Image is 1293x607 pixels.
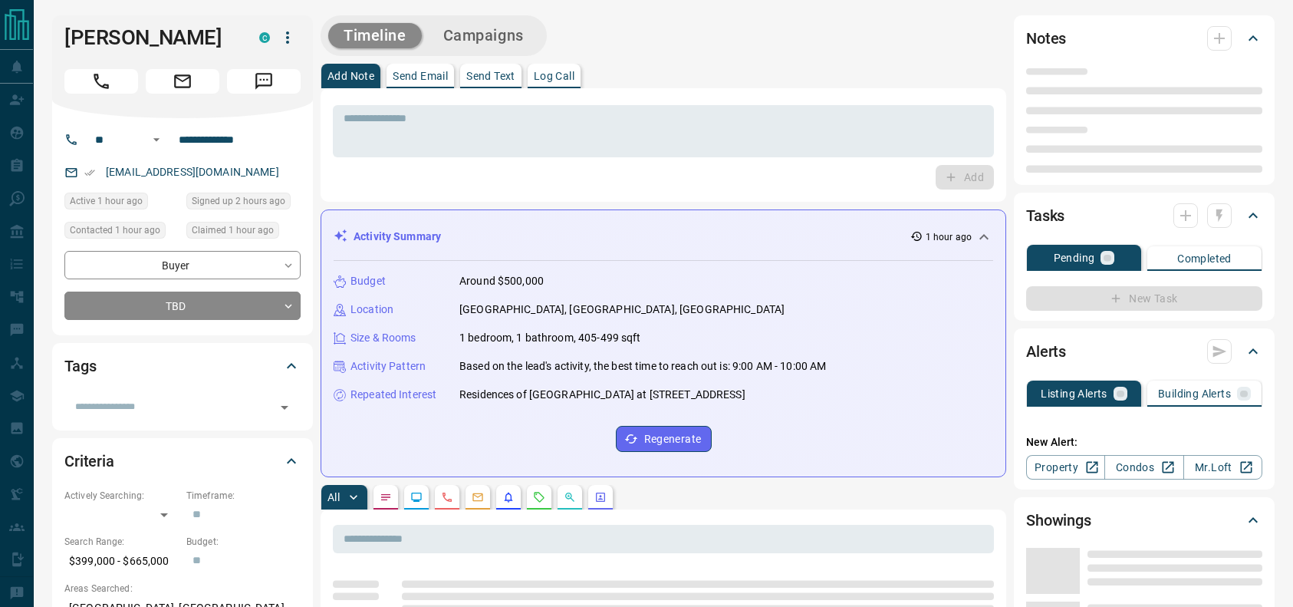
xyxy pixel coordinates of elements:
[459,330,641,346] p: 1 bedroom, 1 bathroom, 405-499 sqft
[64,251,301,279] div: Buyer
[64,348,301,384] div: Tags
[327,71,374,81] p: Add Note
[1041,388,1107,399] p: Listing Alerts
[594,491,607,503] svg: Agent Actions
[70,193,143,209] span: Active 1 hour ago
[334,223,993,251] div: Activity Summary1 hour ago
[1183,455,1262,480] a: Mr.Loft
[441,491,453,503] svg: Calls
[64,222,179,243] div: Fri Aug 15 2025
[64,535,179,549] p: Search Range:
[350,330,416,346] p: Size & Rooms
[147,130,166,149] button: Open
[70,223,160,238] span: Contacted 1 hour ago
[410,491,423,503] svg: Lead Browsing Activity
[502,491,515,503] svg: Listing Alerts
[186,193,301,214] div: Fri Aug 15 2025
[64,193,179,214] div: Fri Aug 15 2025
[534,71,574,81] p: Log Call
[1177,253,1232,264] p: Completed
[1026,434,1262,450] p: New Alert:
[1026,508,1091,533] h2: Showings
[64,443,301,480] div: Criteria
[472,491,484,503] svg: Emails
[64,292,301,320] div: TBD
[466,71,515,81] p: Send Text
[616,426,712,452] button: Regenerate
[186,222,301,243] div: Fri Aug 15 2025
[186,535,301,549] p: Budget:
[1026,197,1262,234] div: Tasks
[1026,20,1262,57] div: Notes
[64,549,179,574] p: $399,000 - $665,000
[350,358,426,374] p: Activity Pattern
[459,358,826,374] p: Based on the lead's activity, the best time to reach out is: 9:00 AM - 10:00 AM
[64,25,236,50] h1: [PERSON_NAME]
[106,166,279,178] a: [EMAIL_ADDRESS][DOMAIN_NAME]
[259,32,270,43] div: condos.ca
[274,397,295,418] button: Open
[327,492,340,503] p: All
[1026,26,1066,51] h2: Notes
[64,69,138,94] span: Call
[64,354,96,378] h2: Tags
[192,223,274,238] span: Claimed 1 hour ago
[1026,203,1064,228] h2: Tasks
[1158,388,1231,399] p: Building Alerts
[1026,339,1066,364] h2: Alerts
[1026,455,1105,480] a: Property
[64,582,301,595] p: Areas Searched:
[380,491,392,503] svg: Notes
[459,273,544,289] p: Around $500,000
[64,489,179,503] p: Actively Searching:
[1104,455,1183,480] a: Condos
[533,491,545,503] svg: Requests
[227,69,301,94] span: Message
[1026,333,1262,370] div: Alerts
[459,302,785,318] p: [GEOGRAPHIC_DATA], [GEOGRAPHIC_DATA], [GEOGRAPHIC_DATA]
[564,491,576,503] svg: Opportunities
[926,230,972,244] p: 1 hour ago
[428,23,539,48] button: Campaigns
[192,193,285,209] span: Signed up 2 hours ago
[186,489,301,503] p: Timeframe:
[64,449,114,473] h2: Criteria
[146,69,219,94] span: Email
[350,273,386,289] p: Budget
[459,387,745,403] p: Residences of [GEOGRAPHIC_DATA] at [STREET_ADDRESS]
[354,229,441,245] p: Activity Summary
[84,167,95,178] svg: Email Verified
[350,302,393,318] p: Location
[1026,502,1262,539] div: Showings
[350,387,436,403] p: Repeated Interest
[393,71,448,81] p: Send Email
[328,23,422,48] button: Timeline
[1054,252,1095,263] p: Pending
